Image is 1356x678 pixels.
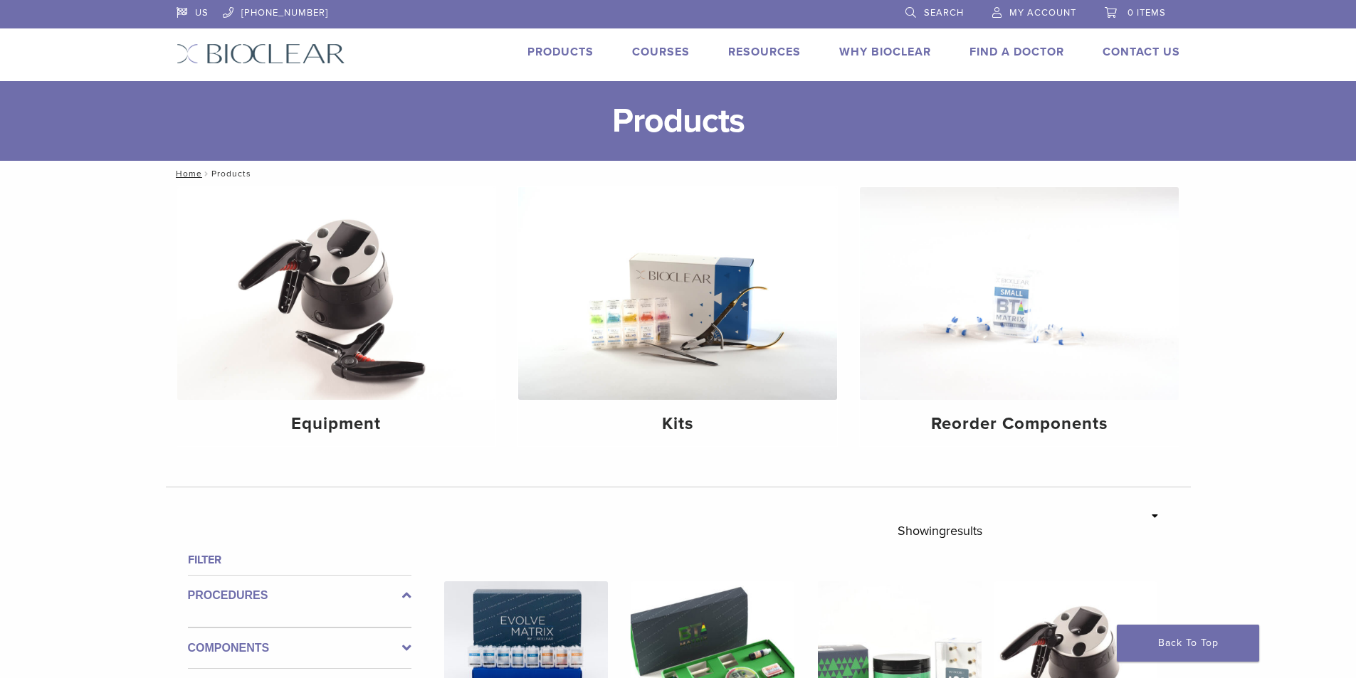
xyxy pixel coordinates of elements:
[1117,625,1259,662] a: Back To Top
[728,45,801,59] a: Resources
[188,640,411,657] label: Components
[1103,45,1180,59] a: Contact Us
[860,187,1179,446] a: Reorder Components
[166,161,1191,186] nav: Products
[530,411,826,437] h4: Kits
[527,45,594,59] a: Products
[518,187,837,446] a: Kits
[188,587,411,604] label: Procedures
[177,187,496,400] img: Equipment
[839,45,931,59] a: Why Bioclear
[188,551,411,568] h4: Filter
[202,170,211,177] span: /
[172,169,202,179] a: Home
[871,411,1167,437] h4: Reorder Components
[632,45,690,59] a: Courses
[924,7,964,18] span: Search
[177,43,345,64] img: Bioclear
[898,516,982,546] p: Showing results
[1128,7,1166,18] span: 0 items
[189,411,485,437] h4: Equipment
[860,187,1179,400] img: Reorder Components
[518,187,837,400] img: Kits
[177,187,496,446] a: Equipment
[1009,7,1076,18] span: My Account
[969,45,1064,59] a: Find A Doctor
